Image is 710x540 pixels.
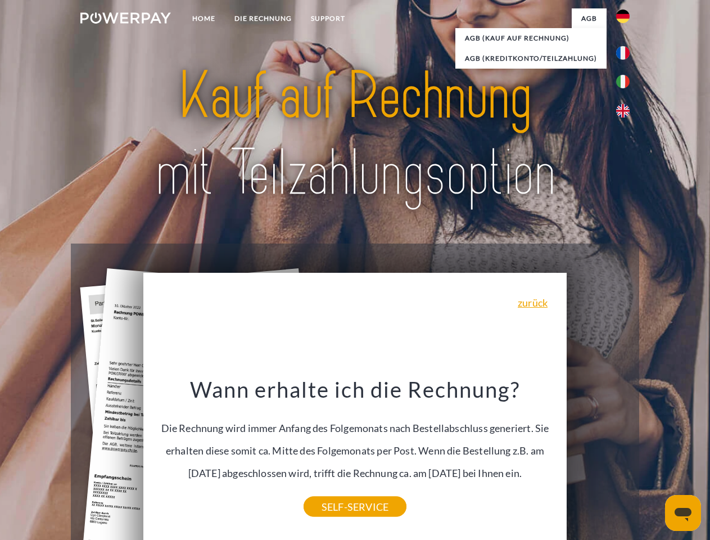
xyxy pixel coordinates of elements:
[616,46,630,60] img: fr
[665,495,701,531] iframe: Schaltfläche zum Öffnen des Messaging-Fensters
[225,8,301,29] a: DIE RECHNUNG
[107,54,603,215] img: title-powerpay_de.svg
[616,75,630,88] img: it
[616,104,630,118] img: en
[150,376,560,507] div: Die Rechnung wird immer Anfang des Folgemonats nach Bestellabschluss generiert. Sie erhalten dies...
[616,10,630,23] img: de
[455,28,607,48] a: AGB (Kauf auf Rechnung)
[572,8,607,29] a: agb
[150,376,560,403] h3: Wann erhalte ich die Rechnung?
[518,298,548,308] a: zurück
[301,8,355,29] a: SUPPORT
[183,8,225,29] a: Home
[80,12,171,24] img: logo-powerpay-white.svg
[455,48,607,69] a: AGB (Kreditkonto/Teilzahlung)
[304,497,406,517] a: SELF-SERVICE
